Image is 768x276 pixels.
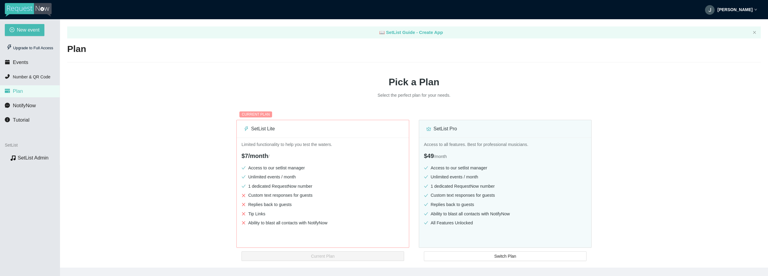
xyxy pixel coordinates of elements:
[13,117,29,123] span: Tutorial
[241,166,246,170] span: check
[241,183,404,190] li: 1 dedicated RequestNow number
[241,184,246,188] span: check
[10,27,14,33] span: plus-circle
[718,7,753,12] strong: [PERSON_NAME]
[5,42,55,54] div: Upgrade to Full Access
[5,3,52,17] img: RequestNow
[424,165,586,171] li: Access to our setlist manager
[18,155,49,161] a: SetList Admin
[241,212,246,216] span: close
[424,153,434,159] span: $49
[424,251,586,261] button: Switch Plan
[241,201,404,208] li: Replies back to guests
[434,154,447,159] span: / month
[424,220,586,226] li: All Features Unlocked
[241,153,268,159] span: $7/month
[424,193,428,198] span: check
[5,117,10,122] span: info-circle
[379,30,443,35] a: laptop SetList Guide - Create App
[424,211,586,217] li: Ability to blast all contacts with NotifyNow
[244,126,249,131] span: thunderbolt
[753,31,756,35] button: close
[424,212,428,216] span: check
[241,211,404,217] li: Tip Links
[241,165,404,171] li: Access to our setlist manager
[241,221,246,225] span: close
[241,141,404,148] p: Limited functionality to help you test the waters.
[424,184,428,188] span: check
[67,74,761,89] h1: Pick a Plan
[5,24,44,36] button: plus-circleNew event
[424,175,428,179] span: check
[424,183,586,190] li: 1 dedicated RequestNow number
[241,202,246,207] span: close
[426,126,431,131] span: crown
[5,59,10,65] span: calendar
[324,92,504,99] p: Select the perfect plan for your needs.
[754,8,757,11] span: down
[241,175,246,179] span: check
[5,88,10,93] span: credit-card
[241,251,404,261] button: Current Plan
[13,103,36,108] span: NotifyNow
[705,5,715,15] img: ACg8ocIhu6XlY3ywYf2OdkpkBS9L_n1A6-BCx1cN_JdWc6kgPIn4Yg=s96-c
[494,253,516,259] span: Switch Plan
[13,88,23,94] span: Plan
[13,74,50,79] span: Number & QR Code
[753,31,756,34] span: close
[7,44,12,50] span: thunderbolt
[241,220,404,226] li: Ability to blast all contacts with NotifyNow
[426,125,584,132] div: SetList Pro
[684,257,768,276] iframe: LiveChat chat widget
[17,26,40,34] span: New event
[424,174,586,180] li: Unlimited events / month
[424,202,428,207] span: check
[67,43,761,55] h2: Plan
[241,192,404,199] li: Custom text responses for guests
[268,154,269,159] span: /
[424,192,586,199] li: Custom text responses for guests
[424,166,428,170] span: check
[424,201,586,208] li: Replies back to guests
[379,30,385,35] span: laptop
[5,103,10,108] span: message
[239,111,272,117] sup: CURRENT PLAN
[424,141,586,148] p: Access to all features. Best for professional musicians.
[13,59,28,65] span: Events
[241,193,246,198] span: close
[244,125,402,132] div: SetList Lite
[424,221,428,225] span: check
[241,174,404,180] li: Unlimited events / month
[5,74,10,79] span: phone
